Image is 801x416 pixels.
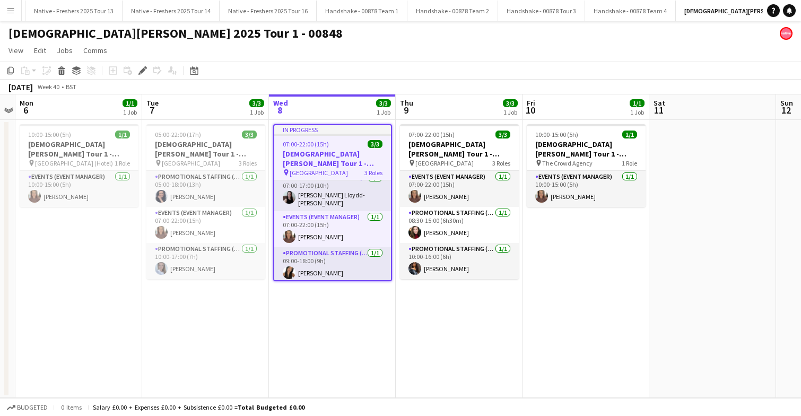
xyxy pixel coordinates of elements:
[220,1,317,21] button: Native - Freshers 2025 Tour 16
[162,159,220,167] span: [GEOGRAPHIC_DATA]
[239,159,257,167] span: 3 Roles
[53,44,77,57] a: Jobs
[4,44,28,57] a: View
[34,46,46,55] span: Edit
[317,1,407,21] button: Handshake - 00878 Team 1
[20,98,33,108] span: Mon
[238,403,304,411] span: Total Budgeted £0.00
[780,98,793,108] span: Sun
[8,25,343,41] h1: [DEMOGRAPHIC_DATA][PERSON_NAME] 2025 Tour 1 - 00848
[17,404,48,411] span: Budgeted
[364,169,382,177] span: 3 Roles
[274,247,391,283] app-card-role: Promotional Staffing (Brand Ambassadors)1/109:00-18:00 (9h)[PERSON_NAME]
[622,131,637,138] span: 1/1
[146,171,265,207] app-card-role: Promotional Staffing (Brand Ambassadors)1/105:00-18:00 (13h)[PERSON_NAME]
[20,171,138,207] app-card-role: Events (Event Manager)1/110:00-15:00 (5h)[PERSON_NAME]
[495,131,510,138] span: 3/3
[250,108,264,116] div: 1 Job
[20,140,138,159] h3: [DEMOGRAPHIC_DATA][PERSON_NAME] Tour 1 - 00848 - Travel Day
[400,207,519,243] app-card-role: Promotional Staffing (Brand Ambassadors)1/108:30-15:00 (6h30m)[PERSON_NAME]
[400,140,519,159] h3: [DEMOGRAPHIC_DATA][PERSON_NAME] Tour 1 - 00848 - [GEOGRAPHIC_DATA]
[242,131,257,138] span: 3/3
[146,124,265,279] app-job-card: 05:00-22:00 (17h)3/3[DEMOGRAPHIC_DATA][PERSON_NAME] Tour 1 - 00848 - [GEOGRAPHIC_DATA] [GEOGRAPHI...
[585,1,676,21] button: Handshake - 00878 Team 4
[146,98,159,108] span: Tue
[492,159,510,167] span: 3 Roles
[283,140,329,148] span: 07:00-22:00 (15h)
[93,403,304,411] div: Salary £0.00 + Expenses £0.00 + Subsistence £0.00 =
[58,403,84,411] span: 0 items
[400,243,519,279] app-card-role: Promotional Staffing (Brand Ambassadors)1/110:00-16:00 (6h)[PERSON_NAME]
[527,98,535,108] span: Fri
[25,1,123,21] button: Native - Freshers 2025 Tour 13
[542,159,593,167] span: The Crowd Agency
[630,99,645,107] span: 1/1
[503,108,517,116] div: 1 Job
[290,169,348,177] span: [GEOGRAPHIC_DATA]
[535,131,578,138] span: 10:00-15:00 (5h)
[123,1,220,21] button: Native - Freshers 2025 Tour 14
[415,159,474,167] span: [GEOGRAPHIC_DATA]
[272,104,288,116] span: 8
[66,83,76,91] div: BST
[8,82,33,92] div: [DATE]
[273,124,392,281] app-job-card: In progress07:00-22:00 (15h)3/3[DEMOGRAPHIC_DATA][PERSON_NAME] Tour 1 - 00848 - [GEOGRAPHIC_DATA]...
[630,108,644,116] div: 1 Job
[274,172,391,211] app-card-role: Promotional Staffing (Brand Ambassadors)1/107:00-17:00 (10h)[PERSON_NAME] Lloydd-[PERSON_NAME]
[779,104,793,116] span: 12
[123,99,137,107] span: 1/1
[79,44,111,57] a: Comms
[780,27,793,40] app-user-avatar: native Staffing
[400,124,519,279] app-job-card: 07:00-22:00 (15h)3/3[DEMOGRAPHIC_DATA][PERSON_NAME] Tour 1 - 00848 - [GEOGRAPHIC_DATA] [GEOGRAPHI...
[18,104,33,116] span: 6
[274,125,391,134] div: In progress
[400,171,519,207] app-card-role: Events (Event Manager)1/107:00-22:00 (15h)[PERSON_NAME]
[273,98,288,108] span: Wed
[498,1,585,21] button: Handshake - 00878 Tour 3
[400,98,413,108] span: Thu
[145,104,159,116] span: 7
[408,131,455,138] span: 07:00-22:00 (15h)
[368,140,382,148] span: 3/3
[622,159,637,167] span: 1 Role
[146,140,265,159] h3: [DEMOGRAPHIC_DATA][PERSON_NAME] Tour 1 - 00848 - [GEOGRAPHIC_DATA]
[527,171,646,207] app-card-role: Events (Event Manager)1/110:00-15:00 (5h)[PERSON_NAME]
[377,108,390,116] div: 1 Job
[654,98,665,108] span: Sat
[83,46,107,55] span: Comms
[28,131,71,138] span: 10:00-15:00 (5h)
[30,44,50,57] a: Edit
[115,159,130,167] span: 1 Role
[57,46,73,55] span: Jobs
[5,402,49,413] button: Budgeted
[376,99,391,107] span: 3/3
[123,108,137,116] div: 1 Job
[146,207,265,243] app-card-role: Events (Event Manager)1/107:00-22:00 (15h)[PERSON_NAME]
[652,104,665,116] span: 11
[527,140,646,159] h3: [DEMOGRAPHIC_DATA][PERSON_NAME] Tour 1 - 00848 - Van Return Day
[8,46,23,55] span: View
[407,1,498,21] button: Handshake - 00878 Team 2
[35,159,113,167] span: [GEOGRAPHIC_DATA] (Hotel)
[525,104,535,116] span: 10
[274,149,391,168] h3: [DEMOGRAPHIC_DATA][PERSON_NAME] Tour 1 - 00848 - [GEOGRAPHIC_DATA]
[503,99,518,107] span: 3/3
[249,99,264,107] span: 3/3
[527,124,646,207] app-job-card: 10:00-15:00 (5h)1/1[DEMOGRAPHIC_DATA][PERSON_NAME] Tour 1 - 00848 - Van Return Day The Crowd Agen...
[35,83,62,91] span: Week 40
[20,124,138,207] app-job-card: 10:00-15:00 (5h)1/1[DEMOGRAPHIC_DATA][PERSON_NAME] Tour 1 - 00848 - Travel Day [GEOGRAPHIC_DATA] ...
[155,131,201,138] span: 05:00-22:00 (17h)
[146,243,265,279] app-card-role: Promotional Staffing (Brand Ambassadors)1/110:00-17:00 (7h)[PERSON_NAME]
[274,211,391,247] app-card-role: Events (Event Manager)1/107:00-22:00 (15h)[PERSON_NAME]
[115,131,130,138] span: 1/1
[398,104,413,116] span: 9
